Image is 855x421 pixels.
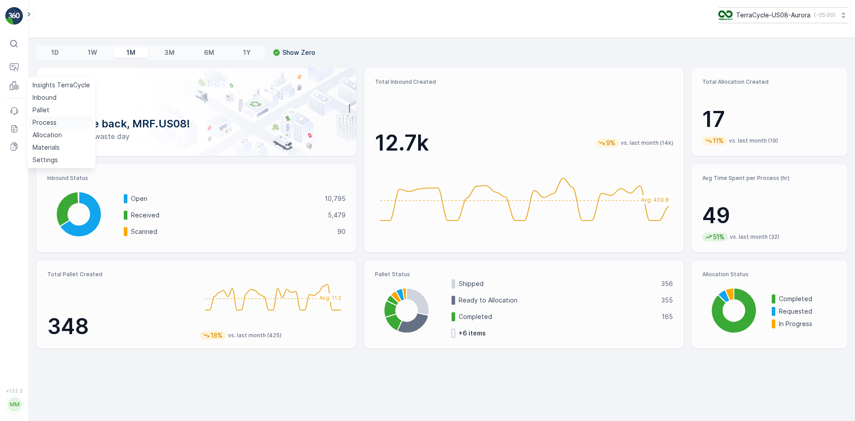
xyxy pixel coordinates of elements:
[459,312,656,321] p: Completed
[779,307,837,316] p: Requested
[47,271,193,278] p: Total Pallet Created
[718,7,848,23] button: TerraCycle-US08-Aurora(-05:00)
[325,194,346,203] p: 10,795
[47,175,346,182] p: Inbound Status
[718,10,733,20] img: image_ci7OI47.png
[605,139,616,147] p: 9%
[702,78,837,86] p: Total Allocation Created
[51,117,342,131] p: Welcome back, MRF.US08!
[164,48,175,57] p: 3M
[459,329,486,338] p: + 6 items
[338,227,346,236] p: 90
[375,78,673,86] p: Total Inbound Created
[47,313,193,340] p: 348
[204,48,214,57] p: 6M
[459,296,656,305] p: Ready to Allocation
[51,48,59,57] p: 1D
[5,395,23,414] button: MM
[51,131,342,142] p: Have a zero-waste day
[8,397,22,412] div: MM
[5,388,23,393] span: v 1.52.2
[375,271,673,278] p: Pallet Status
[712,233,725,241] p: 51%
[702,202,837,229] p: 49
[282,48,315,57] p: Show Zero
[131,211,322,220] p: Received
[228,332,281,339] p: vs. last month (425)
[621,139,673,147] p: vs. last month (14k)
[243,48,251,57] p: 1Y
[5,7,23,25] img: logo
[736,11,810,20] p: TerraCycle-US08-Aurora
[730,233,779,241] p: vs. last month (32)
[702,271,837,278] p: Allocation Status
[131,194,319,203] p: Open
[779,294,837,303] p: Completed
[661,279,673,288] p: 356
[328,211,346,220] p: 5,479
[661,296,673,305] p: 355
[210,331,224,340] p: 18%
[126,48,135,57] p: 1M
[662,312,673,321] p: 165
[814,12,835,19] p: ( -05:00 )
[88,48,97,57] p: 1W
[702,106,837,133] p: 17
[375,130,429,156] p: 12.7k
[459,279,656,288] p: Shipped
[131,227,332,236] p: Scanned
[779,319,837,328] p: In Progress
[702,175,837,182] p: Avg Time Spent per Process (hr)
[729,137,778,144] p: vs. last month (19)
[712,136,725,145] p: 11%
